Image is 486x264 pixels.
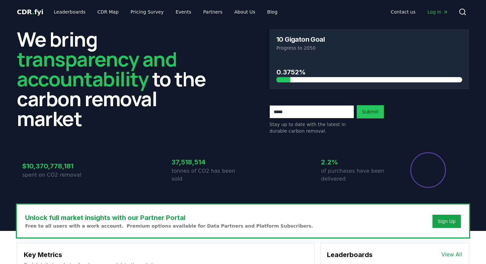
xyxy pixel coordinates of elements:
[385,6,421,18] a: Contact us
[17,29,217,128] h2: We bring to the carbon removal market
[321,157,392,167] h3: 2.2%
[24,250,308,260] h3: Key Metrics
[170,6,196,18] a: Events
[269,121,354,134] p: Stay up to date with the latest in durable carbon removal.
[32,8,34,16] span: .
[385,6,453,18] nav: Main
[357,105,384,118] button: Submit
[49,6,283,18] nav: Main
[22,161,94,171] h3: $10,370,778,181
[427,9,448,15] span: Log in
[17,8,43,16] span: CDR fyi
[432,215,461,228] button: Sign Up
[441,251,462,259] a: View All
[229,6,261,18] a: About Us
[92,6,124,18] a: CDR Map
[125,6,169,18] a: Pricing Survey
[198,6,228,18] a: Partners
[25,223,313,229] p: Free to all users with a work account. Premium options available for Data Partners and Platform S...
[25,213,313,223] h3: Unlock full market insights with our Partner Portal
[422,6,453,18] a: Log in
[276,36,325,43] h3: 10 Gigaton Goal
[172,167,243,183] p: tonnes of CO2 has been sold
[321,167,392,183] p: of purchases have been delivered
[17,7,43,17] a: CDR.fyi
[17,45,177,92] span: transparency and accountability
[438,218,456,225] a: Sign Up
[410,152,447,189] div: Percentage of sales delivered
[262,6,283,18] a: Blog
[276,67,462,77] h3: 0.3752%
[172,157,243,167] h3: 37,518,514
[276,45,462,51] p: Progress to 2050
[327,250,373,260] h3: Leaderboards
[49,6,91,18] a: Leaderboards
[22,171,94,179] p: spent on CO2 removal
